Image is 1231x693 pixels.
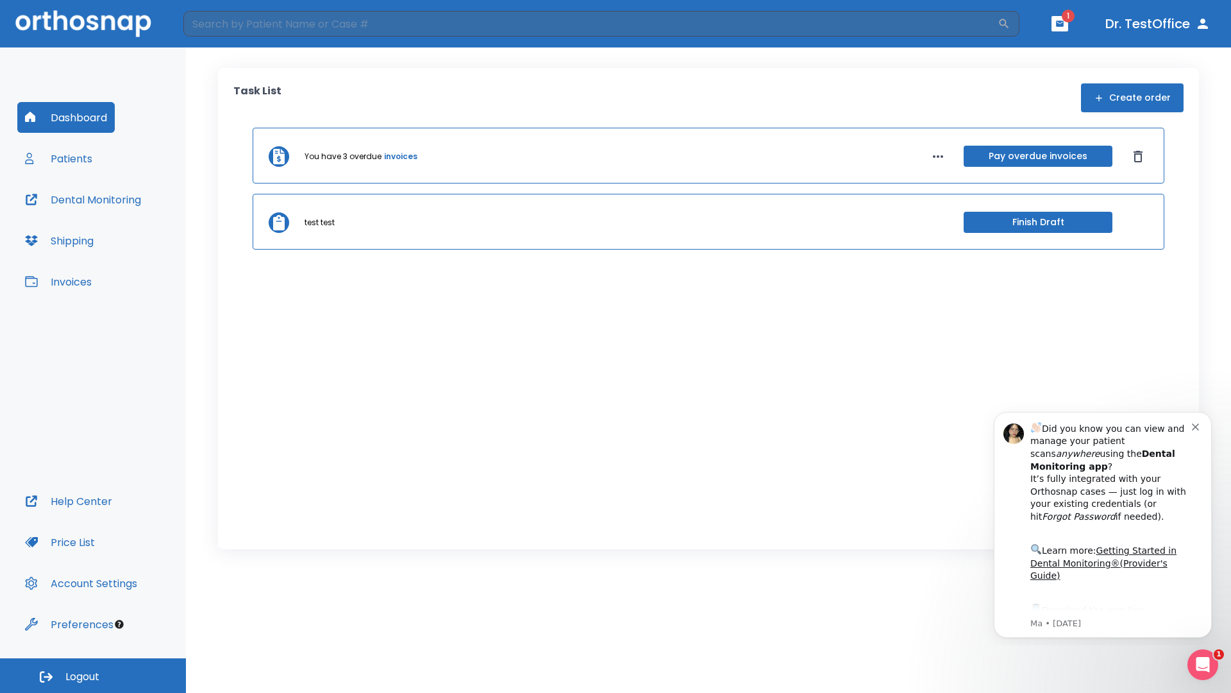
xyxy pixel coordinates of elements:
[17,527,103,558] button: Price List
[1214,649,1224,660] span: 1
[305,151,381,162] p: You have 3 overdue
[217,20,228,30] button: Dismiss notification
[15,10,151,37] img: Orthosnap
[17,266,99,297] button: Invoices
[183,11,998,37] input: Search by Patient Name or Case #
[964,146,1112,167] button: Pay overdue invoices
[17,143,100,174] button: Patients
[384,151,417,162] a: invoices
[1128,146,1148,167] button: Dismiss
[65,670,99,684] span: Logout
[1081,83,1184,112] button: Create order
[56,218,217,229] p: Message from Ma, sent 7w ago
[975,400,1231,646] iframe: Intercom notifications message
[56,201,217,267] div: Download the app: | ​ Let us know if you need help getting started!
[1062,10,1075,22] span: 1
[1100,12,1216,35] button: Dr. TestOffice
[17,609,121,640] button: Preferences
[233,83,281,112] p: Task List
[17,225,101,256] button: Shipping
[964,212,1112,233] button: Finish Draft
[17,568,145,599] button: Account Settings
[17,486,120,517] button: Help Center
[1187,649,1218,680] iframe: Intercom live chat
[17,102,115,133] button: Dashboard
[305,217,335,228] p: test test
[17,184,149,215] button: Dental Monitoring
[113,619,125,630] div: Tooltip anchor
[56,205,170,228] a: App Store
